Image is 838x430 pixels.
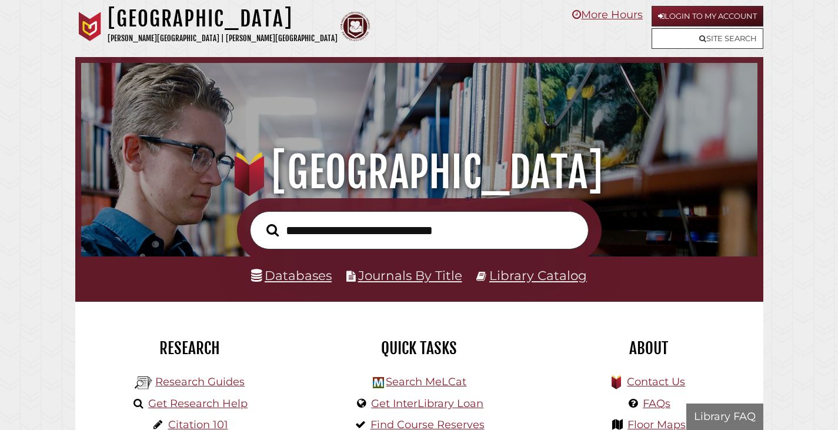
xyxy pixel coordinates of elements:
[643,397,670,410] a: FAQs
[261,221,285,240] button: Search
[84,338,296,358] h2: Research
[155,375,245,388] a: Research Guides
[266,224,279,237] i: Search
[627,375,685,388] a: Contact Us
[371,397,483,410] a: Get InterLibrary Loan
[313,338,525,358] h2: Quick Tasks
[543,338,754,358] h2: About
[386,375,466,388] a: Search MeLCat
[94,146,744,198] h1: [GEOGRAPHIC_DATA]
[108,32,338,45] p: [PERSON_NAME][GEOGRAPHIC_DATA] | [PERSON_NAME][GEOGRAPHIC_DATA]
[652,6,763,26] a: Login to My Account
[373,377,384,388] img: Hekman Library Logo
[652,28,763,49] a: Site Search
[135,374,152,392] img: Hekman Library Logo
[108,6,338,32] h1: [GEOGRAPHIC_DATA]
[358,268,462,283] a: Journals By Title
[489,268,587,283] a: Library Catalog
[75,12,105,41] img: Calvin University
[148,397,248,410] a: Get Research Help
[251,268,332,283] a: Databases
[572,8,643,21] a: More Hours
[340,12,370,41] img: Calvin Theological Seminary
